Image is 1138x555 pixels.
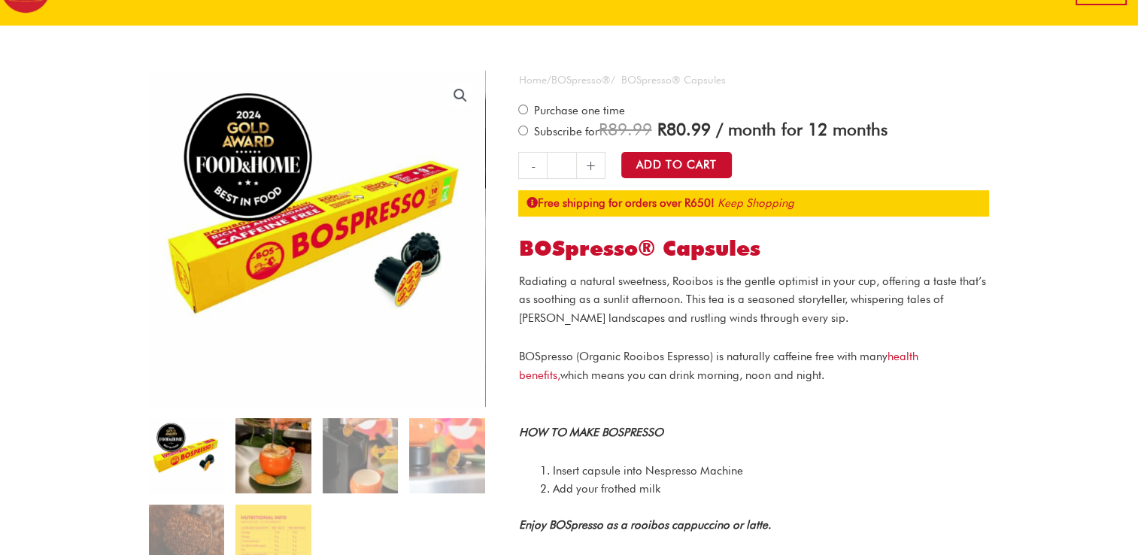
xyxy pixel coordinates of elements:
span: R [657,119,666,139]
span: / month for 12 months [715,119,887,139]
input: Subscribe for / month for 12 months [518,126,528,135]
strong: Free shipping for orders over R650! [526,196,714,210]
input: Product quantity [547,152,576,179]
img: bospresso® capsules [235,418,311,493]
img: bospresso® capsules [323,418,398,493]
a: BOSpresso® [551,74,610,86]
input: Purchase one time [518,105,528,114]
span: R [598,119,607,139]
li: Add your frothed milk [552,480,989,499]
h1: BOSpresso® Capsules [518,236,989,262]
a: Keep Shopping [717,196,794,210]
strong: Enjoy BOSpresso as a rooibos cappuccino or latte. [518,518,770,532]
a: health benefits, [518,350,918,382]
strong: HOW TO MAKE BOSPRESSO [518,426,663,439]
span: BOSpresso (Organic Rooibos Espresso) is naturally caffeine free with many which means you can dri... [518,350,918,382]
span: Purchase one time [531,104,624,117]
button: Add to Cart [621,152,732,178]
span: 89.99 [598,119,651,139]
img: bospresso® capsules [409,418,484,493]
a: - [518,152,547,179]
span: 80.99 [657,119,710,139]
a: Home [518,74,546,86]
span: Subscribe for [531,125,887,138]
li: Insert capsule into Nespresso Machine [552,462,989,481]
p: Radiating a natural sweetness, Rooibos is the gentle optimist in your cup, offering a taste that’... [518,272,989,328]
nav: Breadcrumb [518,71,989,89]
a: View full-screen image gallery [447,82,474,109]
img: bospresso® capsules [149,418,224,493]
a: + [577,152,605,179]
